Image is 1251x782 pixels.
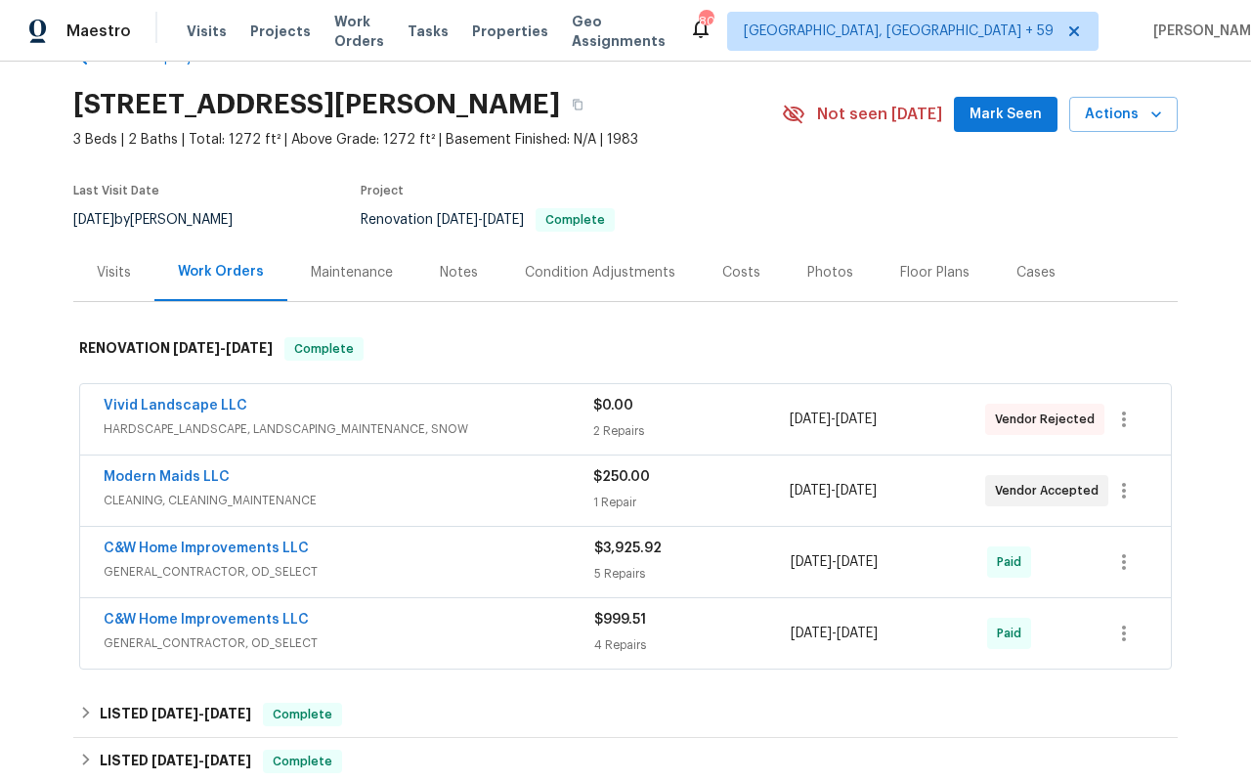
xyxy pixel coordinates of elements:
span: [DATE] [790,484,831,498]
div: Photos [807,263,853,282]
span: - [151,754,251,767]
span: - [790,410,877,429]
span: Tasks [408,24,449,38]
span: - [151,707,251,720]
span: Actions [1085,103,1162,127]
span: Maestro [66,22,131,41]
span: $250.00 [593,470,650,484]
span: Geo Assignments [572,12,666,51]
span: [DATE] [173,341,220,355]
h6: LISTED [100,750,251,773]
div: Maintenance [311,263,393,282]
div: Condition Adjustments [525,263,675,282]
div: 802 [699,12,712,31]
span: [DATE] [837,627,878,640]
span: Renovation [361,213,615,227]
h6: RENOVATION [79,337,273,361]
div: RENOVATION [DATE]-[DATE]Complete [73,318,1178,380]
span: Vendor Accepted [995,481,1106,500]
span: [DATE] [73,213,114,227]
div: 2 Repairs [593,421,789,441]
span: - [791,624,878,643]
h2: [STREET_ADDRESS][PERSON_NAME] [73,95,560,114]
div: Visits [97,263,131,282]
span: [DATE] [790,413,831,426]
span: GENERAL_CONTRACTOR, OD_SELECT [104,633,594,653]
a: C&W Home Improvements LLC [104,542,309,555]
span: Mark Seen [970,103,1042,127]
a: C&W Home Improvements LLC [104,613,309,627]
div: 4 Repairs [594,635,791,655]
a: Modern Maids LLC [104,470,230,484]
span: Paid [997,552,1029,572]
h6: LISTED [100,703,251,726]
span: Not seen [DATE] [817,105,942,124]
span: [GEOGRAPHIC_DATA], [GEOGRAPHIC_DATA] + 59 [744,22,1054,41]
span: $0.00 [593,399,633,413]
span: [DATE] [226,341,273,355]
span: Project [361,185,404,196]
span: HARDSCAPE_LANDSCAPE, LANDSCAPING_MAINTENANCE, SNOW [104,419,593,439]
div: 1 Repair [593,493,789,512]
button: Mark Seen [954,97,1057,133]
span: [DATE] [204,754,251,767]
span: Complete [265,705,340,724]
span: [DATE] [204,707,251,720]
button: Actions [1069,97,1178,133]
button: Copy Address [560,87,595,122]
div: Work Orders [178,262,264,282]
div: Floor Plans [900,263,970,282]
span: [DATE] [836,484,877,498]
span: Complete [286,339,362,359]
span: Vendor Rejected [995,410,1102,429]
a: Vivid Landscape LLC [104,399,247,413]
span: Paid [997,624,1029,643]
span: - [437,213,524,227]
div: 5 Repairs [594,564,791,584]
span: Properties [472,22,548,41]
span: [DATE] [837,555,878,569]
span: [DATE] [151,754,198,767]
span: - [790,481,877,500]
span: [DATE] [437,213,478,227]
span: - [791,552,878,572]
span: [DATE] [791,627,832,640]
div: Cases [1016,263,1056,282]
span: $999.51 [594,613,646,627]
span: Last Visit Date [73,185,159,196]
span: CLEANING, CLEANING_MAINTENANCE [104,491,593,510]
span: Projects [250,22,311,41]
div: by [PERSON_NAME] [73,208,256,232]
span: Visits [187,22,227,41]
span: - [173,341,273,355]
span: [DATE] [791,555,832,569]
span: [DATE] [836,413,877,426]
span: 3 Beds | 2 Baths | Total: 1272 ft² | Above Grade: 1272 ft² | Basement Finished: N/A | 1983 [73,130,782,150]
span: GENERAL_CONTRACTOR, OD_SELECT [104,562,594,582]
span: Complete [538,214,613,226]
div: LISTED [DATE]-[DATE]Complete [73,691,1178,738]
span: [DATE] [151,707,198,720]
span: [DATE] [483,213,524,227]
span: $3,925.92 [594,542,662,555]
span: Complete [265,752,340,771]
span: Work Orders [334,12,384,51]
div: Notes [440,263,478,282]
div: Costs [722,263,760,282]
